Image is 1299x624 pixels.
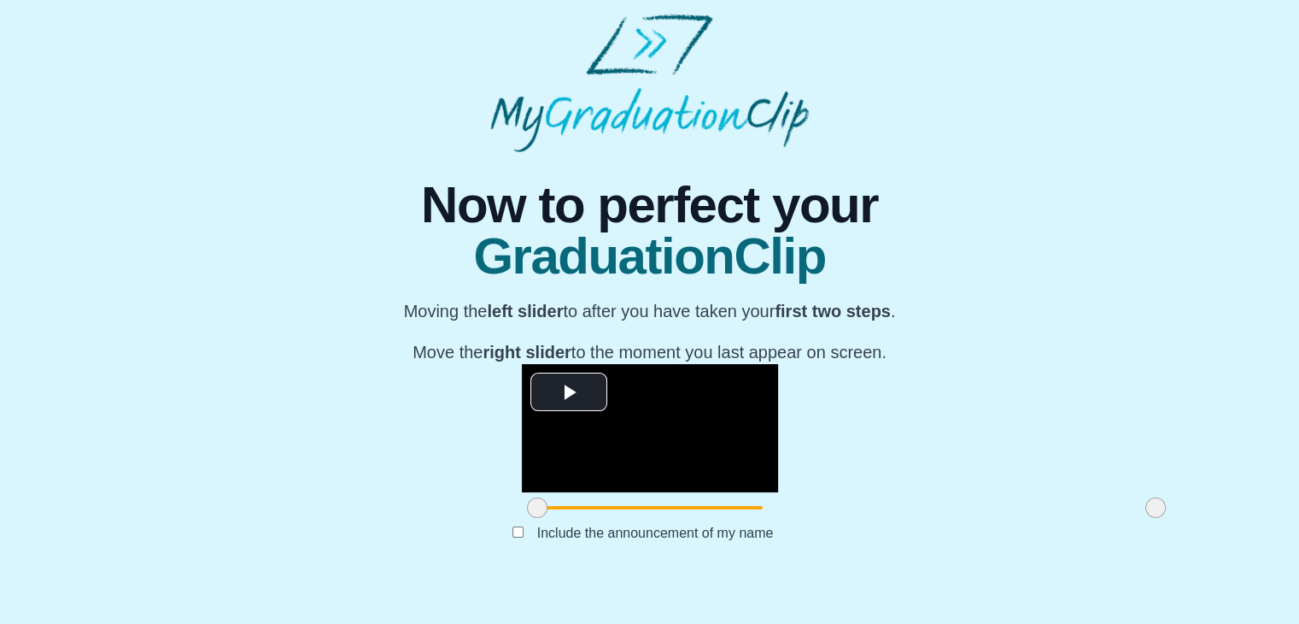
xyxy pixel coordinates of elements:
[530,373,607,411] button: Play Video
[404,340,896,364] p: Move the to the moment you last appear on screen.
[404,231,896,282] span: GraduationClip
[775,302,891,321] b: first two steps
[404,180,896,231] span: Now to perfect your
[490,14,808,152] img: MyGraduationClip
[522,364,778,492] div: Video Player
[487,302,563,321] b: left slider
[483,343,571,362] b: right slider
[404,299,896,323] p: Moving the to after you have taken your .
[524,519,787,547] label: Include the announcement of my name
